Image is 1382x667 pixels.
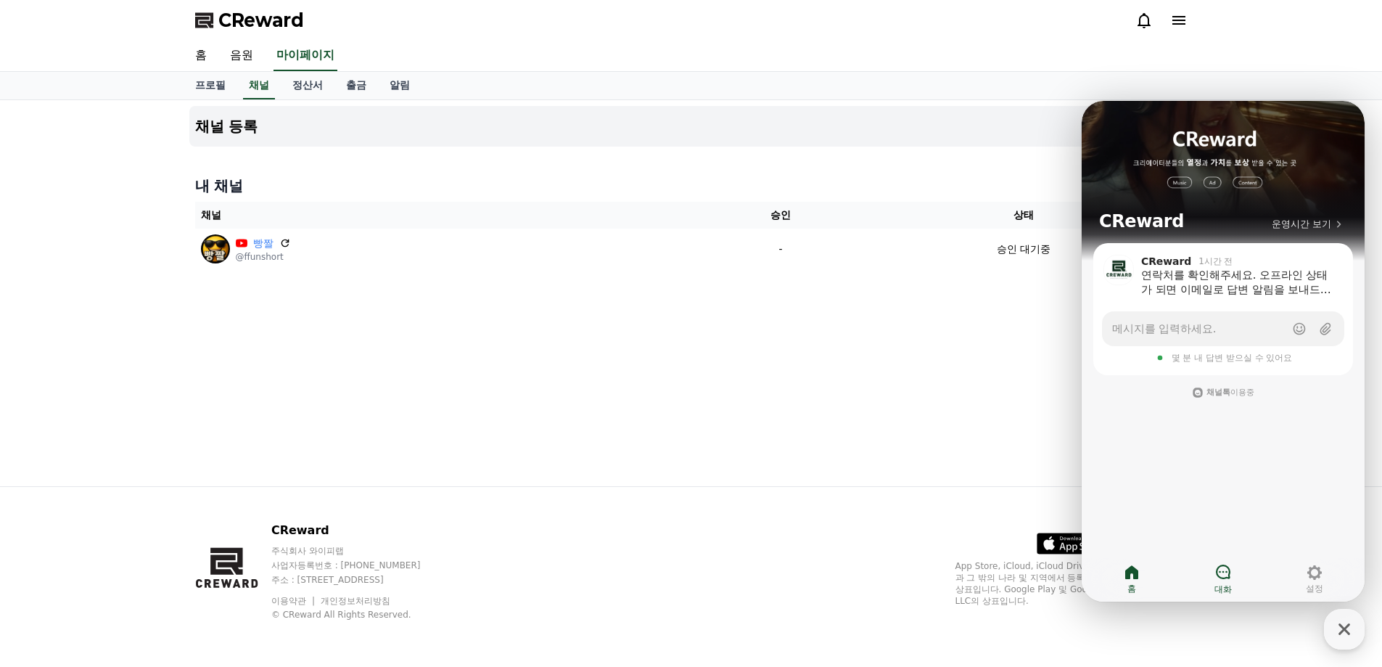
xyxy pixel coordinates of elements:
button: 채널 등록 [189,106,1193,147]
a: 마이페이지 [273,41,337,71]
a: 알림 [378,72,421,99]
p: 주소 : [STREET_ADDRESS] [271,574,448,586]
a: CReward [195,9,304,32]
th: 상태 [860,202,1188,229]
p: © CReward All Rights Reserved. [271,609,448,621]
p: 주식회사 와이피랩 [271,545,448,557]
p: CReward [271,522,448,539]
a: 채널 [243,72,275,99]
p: 승인 대기중 [997,242,1050,257]
p: 사업자등록번호 : [PHONE_NUMBER] [271,560,448,571]
th: 승인 [701,202,860,229]
img: 빵짤 [201,234,230,263]
a: 정산서 [281,72,334,99]
p: - [707,242,854,257]
h4: 내 채널 [195,176,1188,196]
th: 채널 [195,202,702,229]
a: 음원 [218,41,265,71]
a: 개인정보처리방침 [321,596,390,606]
iframe: Channel chat [1082,101,1365,602]
h4: 채널 등록 [195,118,258,134]
span: CReward [218,9,304,32]
a: 빵짤 [253,236,273,251]
a: 홈 [184,41,218,71]
a: 출금 [334,72,378,99]
a: 프로필 [184,72,237,99]
a: 이용약관 [271,596,317,606]
p: App Store, iCloud, iCloud Drive 및 iTunes Store는 미국과 그 밖의 나라 및 지역에서 등록된 Apple Inc.의 서비스 상표입니다. Goo... [955,560,1188,607]
p: @ffunshort [236,251,291,263]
